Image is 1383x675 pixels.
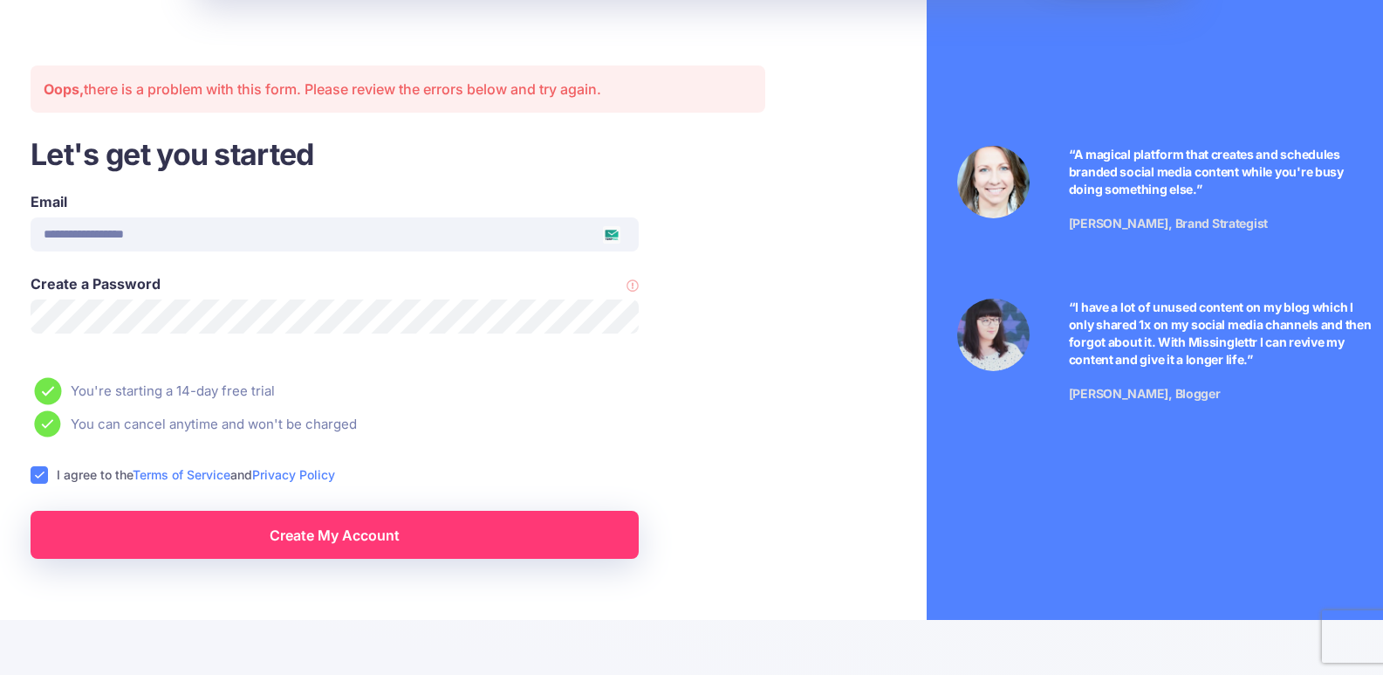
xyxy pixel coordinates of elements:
[1069,216,1268,231] span: [PERSON_NAME], Brand Strategist
[1069,386,1221,401] span: [PERSON_NAME], Blogger
[57,465,335,485] label: I agree to the and
[31,377,765,405] li: You're starting a 14-day free trial
[31,273,639,294] label: Create a Password
[133,467,230,482] a: Terms of Service
[31,410,765,438] li: You can cancel anytime and won't be charged
[31,134,765,174] h3: Let's get you started
[957,146,1030,218] img: Testimonial by Laura Stanik
[252,467,335,482] a: Privacy Policy
[44,80,84,98] strong: Oops,
[957,299,1030,371] img: Testimonial by Jeniffer Kosche
[31,511,639,559] a: Create My Account
[31,191,639,212] label: Email
[31,65,765,113] div: there is a problem with this form. Please review the errors below and try again.
[1069,146,1378,198] p: “A magical platform that creates and schedules branded social media content while you're busy doi...
[1069,299,1378,368] p: “I have a lot of unused content on my blog which I only shared 1x on my social media channels and...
